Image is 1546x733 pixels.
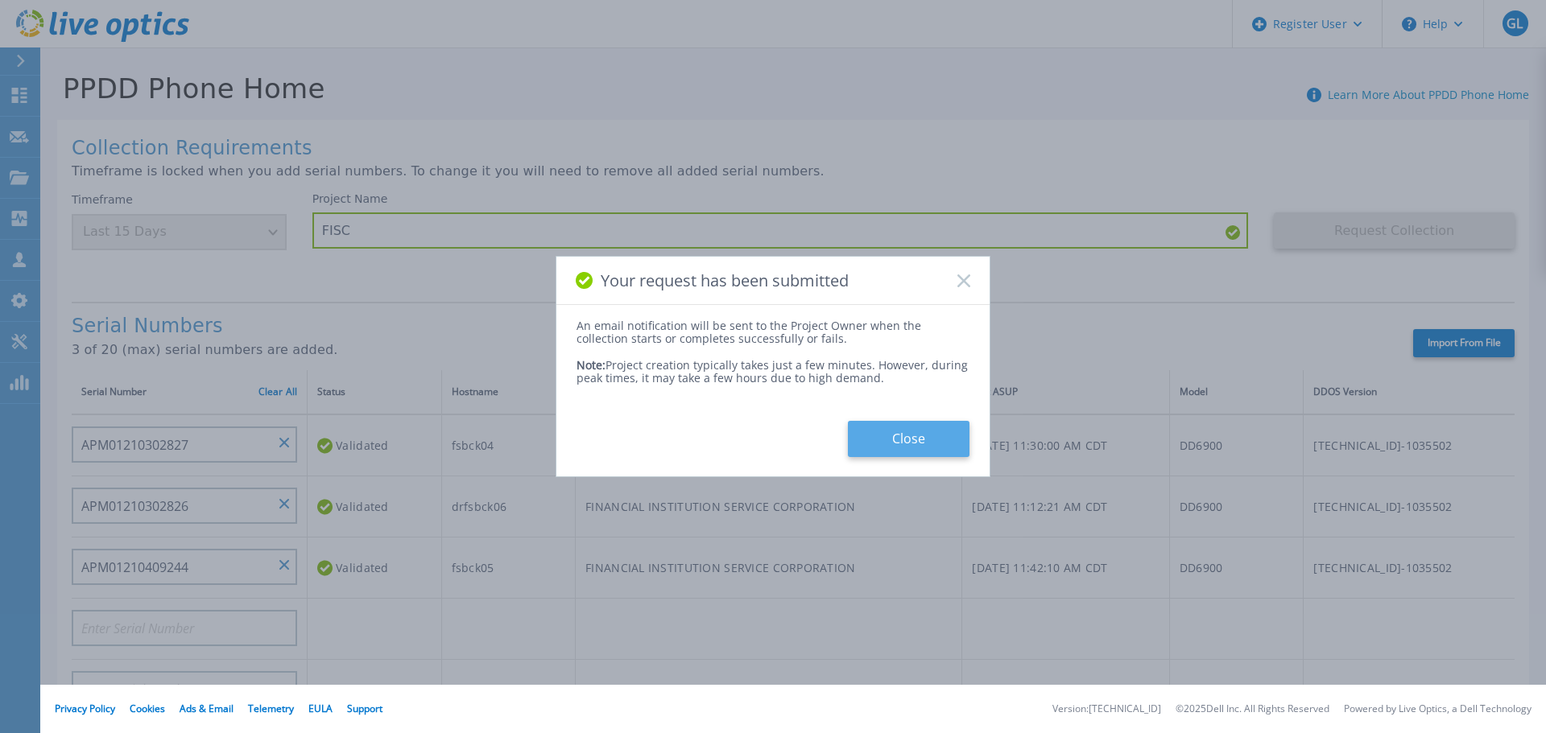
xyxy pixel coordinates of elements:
[308,702,333,715] a: EULA
[577,319,969,345] div: An email notification will be sent to the Project Owner when the collection starts or completes s...
[601,271,849,290] span: Your request has been submitted
[1176,704,1329,714] li: © 2025 Dell Inc. All Rights Reserved
[248,702,294,715] a: Telemetry
[55,702,115,715] a: Privacy Policy
[180,702,234,715] a: Ads & Email
[1344,704,1532,714] li: Powered by Live Optics, a Dell Technology
[347,702,382,715] a: Support
[848,421,969,457] button: Close
[577,346,969,385] div: Project creation typically takes just a few minutes. However, during peak times, it may take a fe...
[1052,704,1161,714] li: Version: [TECHNICAL_ID]
[577,357,606,373] span: Note:
[130,702,165,715] a: Cookies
